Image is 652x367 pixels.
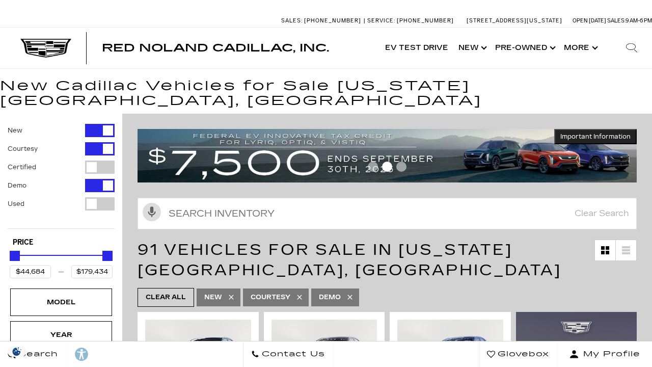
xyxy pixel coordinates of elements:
svg: Click to toggle on voice search [143,203,161,221]
span: Contact Us [259,347,325,361]
span: 9 AM-6 PM [626,17,652,24]
div: Maximum Price [102,251,113,261]
label: Certified [8,162,36,172]
span: Service: [367,17,395,24]
div: ModelModel [10,289,112,316]
img: Opt-Out Icon [5,346,29,357]
span: Go to slide 3 [396,162,406,172]
button: More [559,28,601,68]
span: Red Noland Cadillac, Inc. [102,42,329,54]
div: Year [36,329,87,340]
input: Maximum [71,265,113,278]
span: Demo [319,291,341,304]
span: Sales: [607,17,626,24]
a: [STREET_ADDRESS][US_STATE] [467,17,562,24]
div: Price [10,247,113,278]
img: Cadillac Dark Logo with Cadillac White Text [20,39,71,58]
span: Important Information [560,133,631,141]
label: Demo [8,180,26,191]
a: Pre-Owned [490,28,559,68]
label: Used [8,199,24,209]
label: Courtesy [8,144,38,154]
span: Go to slide 2 [382,162,392,172]
span: 91 Vehicles for Sale in [US_STATE][GEOGRAPHIC_DATA], [GEOGRAPHIC_DATA] [138,241,561,279]
img: vrp-tax-ending-august-version [138,129,637,182]
a: New [453,28,490,68]
label: New [8,125,22,136]
span: Glovebox [495,347,549,361]
span: [PHONE_NUMBER] [304,17,361,24]
div: YearYear [10,321,112,349]
section: Click to Open Cookie Consent Modal [5,346,29,357]
button: Open user profile menu [557,342,652,367]
a: Red Noland Cadillac, Inc. [102,43,329,53]
a: Service: [PHONE_NUMBER] [364,18,456,23]
span: Open [DATE] [573,17,606,24]
input: Minimum [10,265,51,278]
a: Contact Us [243,342,333,367]
span: Go to slide 1 [368,162,378,172]
span: Search [16,347,58,361]
div: Minimum Price [10,251,20,261]
span: Sales: [281,17,303,24]
a: Glovebox [479,342,557,367]
input: Search Inventory [138,198,637,229]
span: [PHONE_NUMBER] [397,17,454,24]
span: Clear All [146,291,186,304]
h5: Price [13,238,110,247]
span: New [204,291,222,304]
a: EV Test Drive [380,28,453,68]
span: My Profile [579,347,640,361]
a: Sales: [PHONE_NUMBER] [281,18,364,23]
div: Model [36,297,87,308]
div: Filter by Vehicle Type [8,124,115,228]
span: Courtesy [251,291,290,304]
